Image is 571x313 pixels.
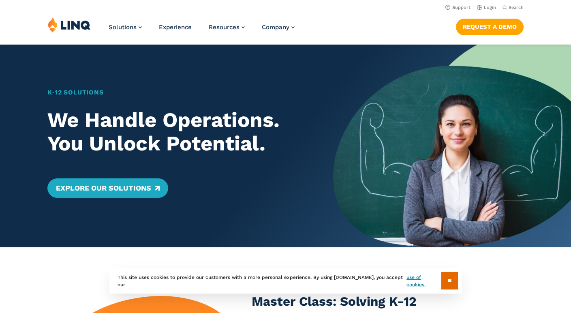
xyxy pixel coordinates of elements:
[109,17,295,44] nav: Primary Navigation
[262,24,295,31] a: Company
[159,24,192,31] a: Experience
[109,24,142,31] a: Solutions
[209,24,245,31] a: Resources
[509,5,524,10] span: Search
[262,24,289,31] span: Company
[333,45,571,247] img: Home Banner
[47,88,310,97] h1: K‑12 Solutions
[456,19,524,35] a: Request a Demo
[456,17,524,35] nav: Button Navigation
[47,108,310,156] h2: We Handle Operations. You Unlock Potential.
[47,178,168,198] a: Explore Our Solutions
[503,4,524,11] button: Open Search Bar
[477,5,496,10] a: Login
[109,268,462,294] div: This site uses cookies to provide our customers with a more personal experience. By using [DOMAIN...
[445,5,470,10] a: Support
[109,24,137,31] span: Solutions
[48,17,91,32] img: LINQ | K‑12 Software
[406,274,441,288] a: use of cookies.
[209,24,240,31] span: Resources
